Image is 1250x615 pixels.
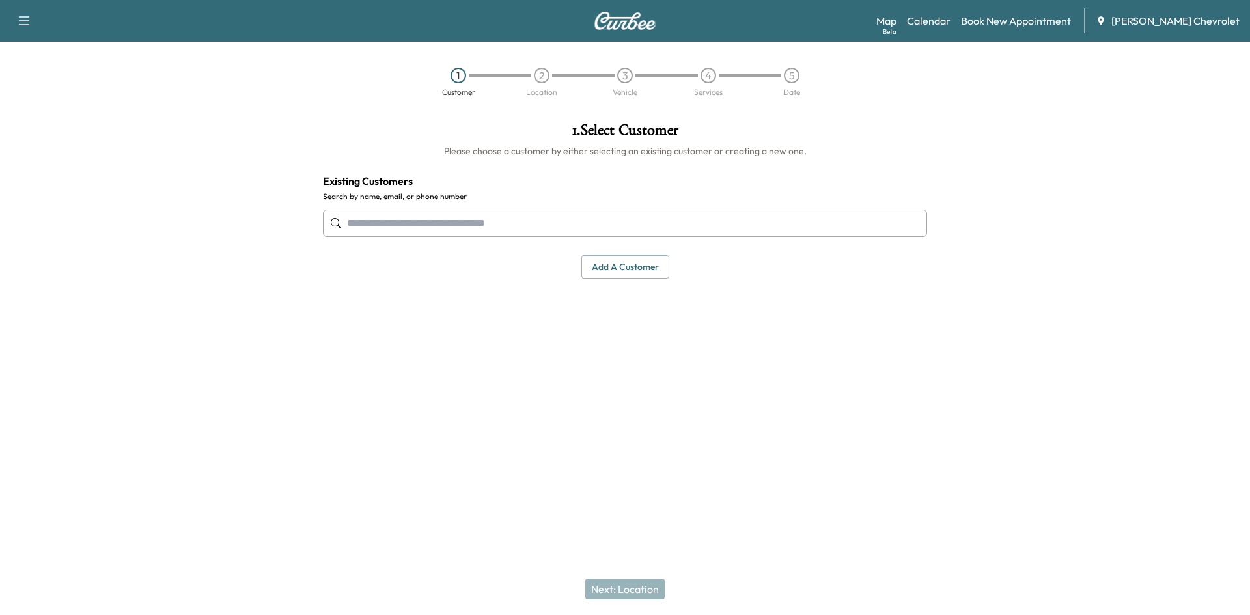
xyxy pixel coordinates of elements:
h1: 1 . Select Customer [323,122,927,144]
span: [PERSON_NAME] Chevrolet [1111,13,1240,29]
a: Calendar [907,13,951,29]
a: MapBeta [876,13,896,29]
div: 1 [451,68,466,83]
img: Curbee Logo [594,12,656,30]
div: Customer [442,89,475,96]
label: Search by name, email, or phone number [323,191,927,202]
div: Services [694,89,723,96]
h6: Please choose a customer by either selecting an existing customer or creating a new one. [323,144,927,157]
div: 3 [617,68,633,83]
div: Date [783,89,800,96]
button: Add a customer [581,255,669,279]
div: 2 [534,68,549,83]
div: Beta [883,27,896,36]
div: Vehicle [613,89,637,96]
div: 5 [784,68,799,83]
div: Location [526,89,557,96]
a: Book New Appointment [961,13,1071,29]
h4: Existing Customers [323,173,927,189]
div: 4 [701,68,716,83]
